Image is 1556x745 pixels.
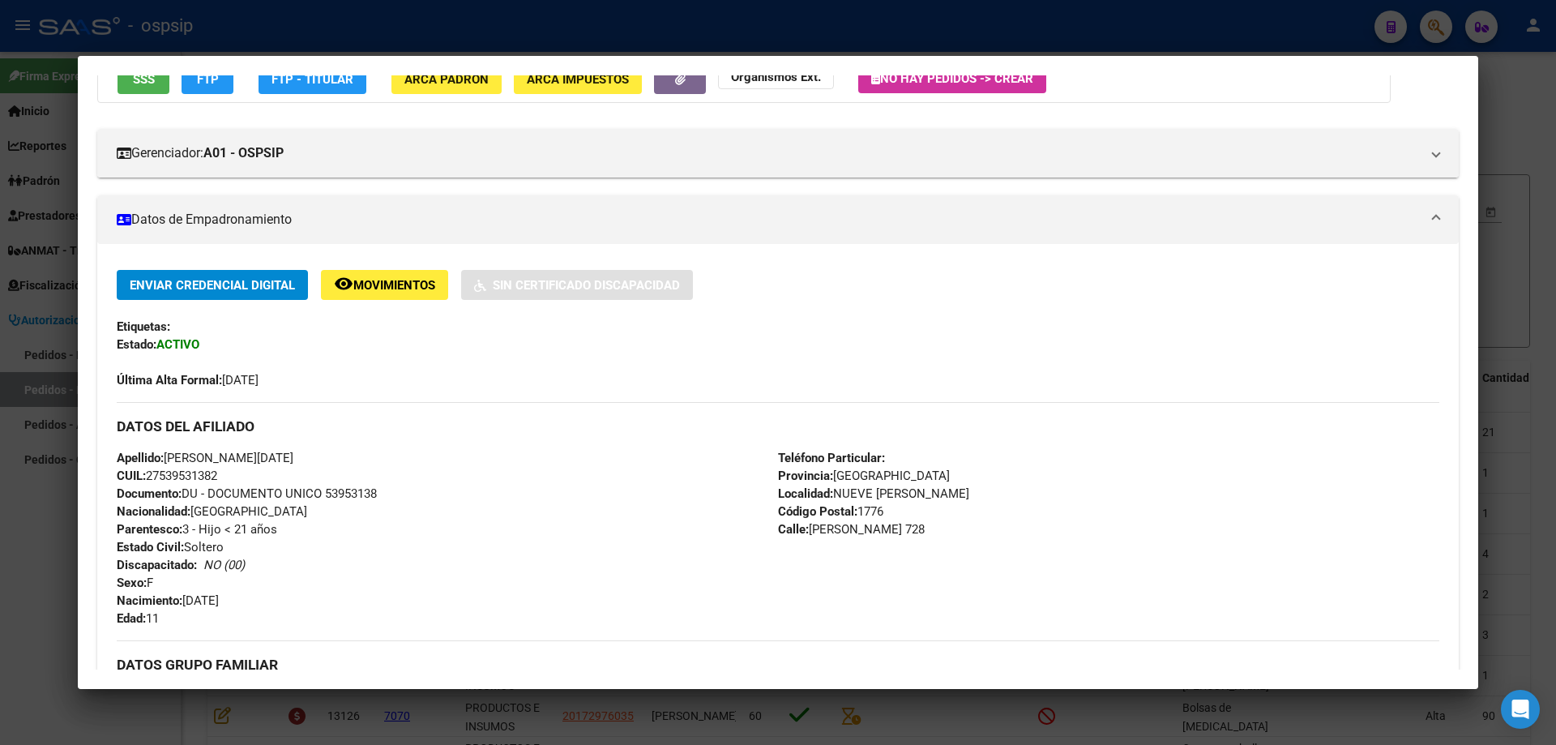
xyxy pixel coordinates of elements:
[117,451,293,465] span: [PERSON_NAME][DATE]
[117,504,190,519] strong: Nacionalidad:
[391,64,502,94] button: ARCA Padrón
[778,486,833,501] strong: Localidad:
[778,451,885,465] strong: Teléfono Particular:
[778,522,925,537] span: [PERSON_NAME] 728
[117,451,164,465] strong: Apellido:
[778,469,950,483] span: [GEOGRAPHIC_DATA]
[130,278,295,293] span: Enviar Credencial Digital
[117,656,1439,674] h3: DATOS GRUPO FAMILIAR
[117,504,307,519] span: [GEOGRAPHIC_DATA]
[117,270,308,300] button: Enviar Credencial Digital
[197,72,219,87] span: FTP
[156,337,199,352] strong: ACTIVO
[117,319,170,334] strong: Etiquetas:
[97,129,1459,178] mat-expansion-panel-header: Gerenciador:A01 - OSPSIP
[117,540,184,554] strong: Estado Civil:
[117,373,259,387] span: [DATE]
[871,71,1033,86] span: No hay Pedidos -> Crear
[731,70,821,84] strong: Organismos Ext.
[203,143,284,163] strong: A01 - OSPSIP
[117,469,217,483] span: 27539531382
[97,195,1459,244] mat-expansion-panel-header: Datos de Empadronamiento
[334,274,353,293] mat-icon: remove_red_eye
[778,504,857,519] strong: Código Postal:
[117,143,1420,163] mat-panel-title: Gerenciador:
[778,504,883,519] span: 1776
[117,558,197,572] strong: Discapacitado:
[117,337,156,352] strong: Estado:
[718,64,834,89] button: Organismos Ext.
[117,611,146,626] strong: Edad:
[858,64,1046,93] button: No hay Pedidos -> Crear
[117,593,182,608] strong: Nacimiento:
[117,522,182,537] strong: Parentesco:
[117,373,222,387] strong: Última Alta Formal:
[117,469,146,483] strong: CUIL:
[117,576,153,590] span: F
[117,540,224,554] span: Soltero
[117,593,219,608] span: [DATE]
[778,522,809,537] strong: Calle:
[321,270,448,300] button: Movimientos
[182,64,233,94] button: FTP
[259,64,366,94] button: FTP - Titular
[1501,690,1540,729] div: Open Intercom Messenger
[778,469,833,483] strong: Provincia:
[117,417,1439,435] h3: DATOS DEL AFILIADO
[117,210,1420,229] mat-panel-title: Datos de Empadronamiento
[203,558,245,572] i: NO (00)
[271,72,353,87] span: FTP - Titular
[118,64,169,94] button: SSS
[514,64,642,94] button: ARCA Impuestos
[117,486,182,501] strong: Documento:
[461,270,693,300] button: Sin Certificado Discapacidad
[117,486,377,501] span: DU - DOCUMENTO UNICO 53953138
[493,278,680,293] span: Sin Certificado Discapacidad
[117,611,159,626] span: 11
[404,72,489,87] span: ARCA Padrón
[527,72,629,87] span: ARCA Impuestos
[117,522,277,537] span: 3 - Hijo < 21 años
[353,278,435,293] span: Movimientos
[117,576,147,590] strong: Sexo:
[133,72,155,87] span: SSS
[778,486,969,501] span: NUEVE [PERSON_NAME]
